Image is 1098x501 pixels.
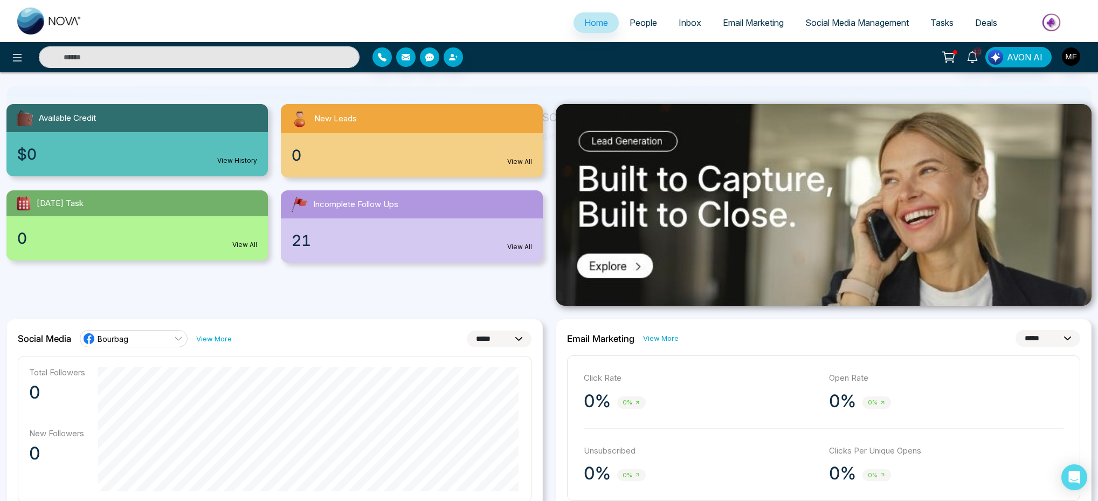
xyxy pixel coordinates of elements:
img: Lead Flow [988,50,1003,65]
p: Unsubscribed [584,445,818,457]
span: 0 [292,144,301,167]
img: availableCredit.svg [15,108,34,128]
a: 10 [959,47,985,66]
span: 0 [17,227,27,250]
a: View More [643,333,679,344]
span: 0% [617,469,646,482]
p: New Followers [29,428,85,438]
h2: Social Media [18,333,71,344]
p: Total Followers [29,367,85,378]
span: [DATE] Task [37,197,84,210]
span: 0% [862,469,891,482]
p: 0% [584,463,611,484]
a: New Leads0View All [274,104,549,177]
span: 10 [972,47,982,57]
a: Inbox [668,12,712,33]
a: View All [232,240,257,250]
a: Home [574,12,619,33]
a: View More [196,334,232,344]
img: . [556,104,1092,306]
span: $0 [17,143,37,166]
span: 0% [617,396,646,409]
p: 0 [29,443,85,464]
a: Social Media Management [795,12,920,33]
span: Bourbag [98,334,128,344]
span: Available Credit [39,112,96,125]
img: todayTask.svg [15,195,32,212]
img: newLeads.svg [289,108,310,129]
img: Market-place.gif [1013,10,1092,35]
span: Deals [975,17,997,28]
div: Open Intercom Messenger [1061,464,1087,490]
span: 21 [292,229,311,252]
span: Email Marketing [723,17,784,28]
p: 0 [29,382,85,403]
p: 0% [584,390,611,412]
h2: Email Marketing [567,333,634,344]
img: followUps.svg [289,195,309,214]
span: Tasks [930,17,954,28]
a: Tasks [920,12,964,33]
a: People [619,12,668,33]
span: 0% [862,396,891,409]
img: Nova CRM Logo [17,8,82,35]
p: Open Rate [829,372,1064,385]
a: View All [507,242,532,252]
button: AVON AI [985,47,1052,67]
span: Home [584,17,608,28]
p: 0% [829,463,856,484]
p: 0% [829,390,856,412]
p: Clicks Per Unique Opens [829,445,1064,457]
span: Inbox [679,17,701,28]
span: AVON AI [1007,51,1042,64]
span: New Leads [314,113,357,125]
a: Email Marketing [712,12,795,33]
span: Incomplete Follow Ups [313,198,398,211]
a: Incomplete Follow Ups21View All [274,190,549,263]
a: Deals [964,12,1008,33]
a: View History [217,156,257,166]
img: User Avatar [1062,47,1080,66]
span: Social Media Management [805,17,909,28]
span: People [630,17,657,28]
p: Click Rate [584,372,818,385]
a: View All [507,157,532,167]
